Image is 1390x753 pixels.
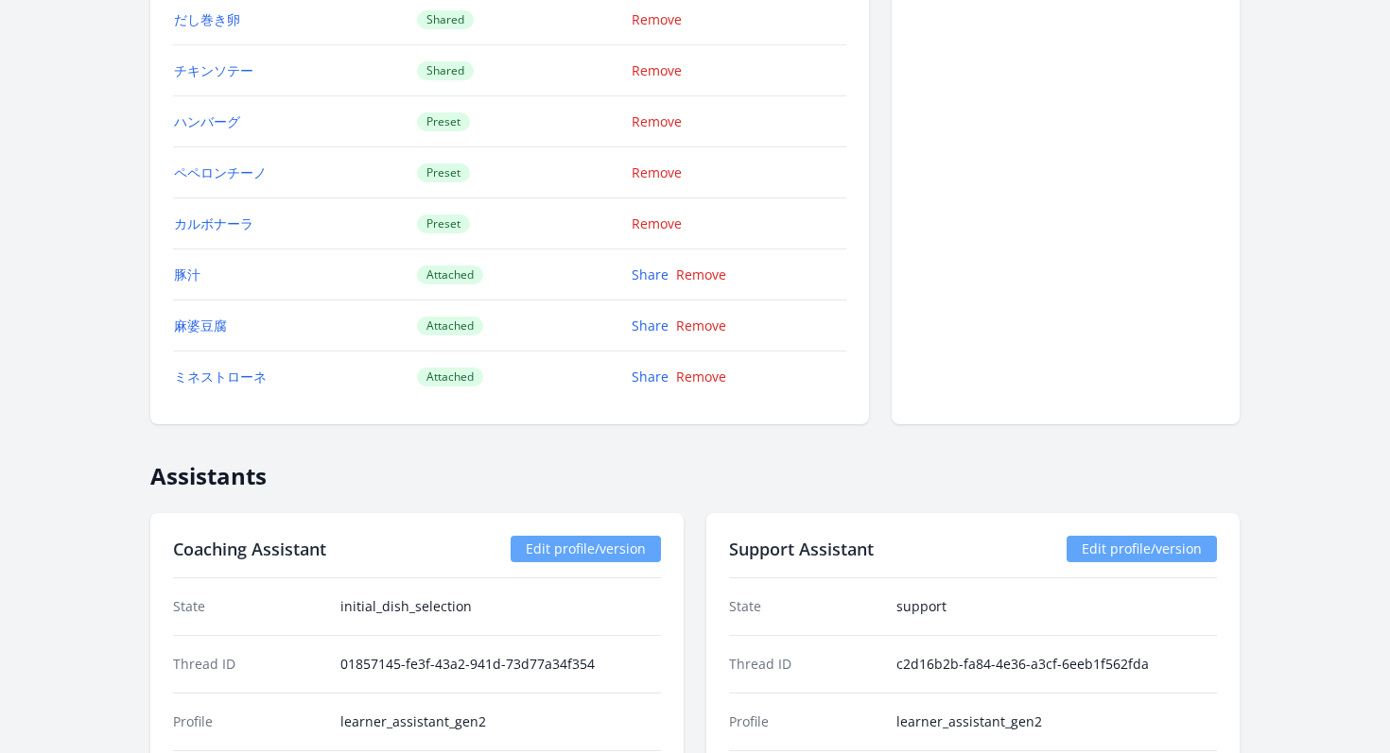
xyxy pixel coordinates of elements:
dt: Profile [729,712,881,731]
a: Remove [676,265,726,283]
a: 豚汁 [174,265,200,283]
h2: Support Assistant [729,536,874,562]
dd: support [896,597,1217,616]
span: Shared [417,61,474,80]
h2: Coaching Assistant [173,536,326,562]
a: 麻婆豆腐 [174,317,227,334]
dt: State [173,597,325,616]
dd: initial_dish_selection [340,597,661,616]
a: Remove [676,368,726,385]
a: Remove [632,61,682,79]
dt: State [729,597,881,616]
a: Remove [676,317,726,334]
a: ペペロンチーノ [174,163,267,181]
dt: Thread ID [729,655,881,674]
dd: c2d16b2b-fa84-4e36-a3cf-6eeb1f562fda [896,655,1217,674]
a: Share [632,317,669,334]
a: カルボナーラ [174,214,253,232]
a: ハンバーグ [174,112,240,130]
a: ミネストローネ [174,368,267,385]
span: Shared [417,10,474,29]
span: Preset [417,214,470,233]
span: Attached [417,368,483,386]
span: Preset [417,112,470,131]
a: Edit profile/version [1067,536,1217,562]
a: Remove [632,163,682,181]
a: Remove [632,112,682,130]
dt: Profile [173,712,325,731]
dd: 01857145-fe3f-43a2-941d-73d77a34f354 [340,655,661,674]
a: Remove [632,214,682,232]
span: Preset [417,163,470,182]
a: Share [632,265,669,283]
dt: Thread ID [173,655,325,674]
span: Attached [417,317,483,335]
dd: learner_assistant_gen2 [896,712,1217,731]
a: Edit profile/version [511,536,661,562]
a: だし巻き卵 [174,10,240,28]
a: Share [632,368,669,385]
h2: Assistants [150,447,1240,490]
dd: learner_assistant_gen2 [340,712,661,731]
span: Attached [417,265,483,284]
a: Remove [632,10,682,28]
a: チキンソテー [174,61,253,79]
